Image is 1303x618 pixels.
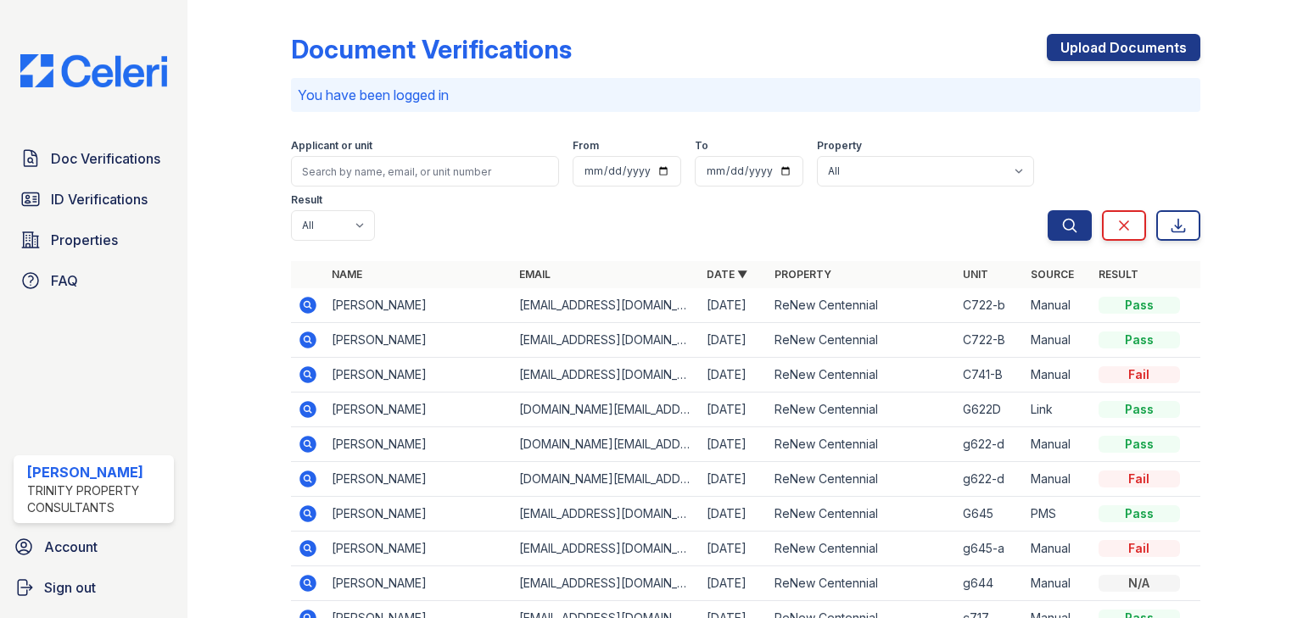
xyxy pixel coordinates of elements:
[775,268,831,281] a: Property
[325,497,512,532] td: [PERSON_NAME]
[768,323,955,358] td: ReNew Centennial
[1024,497,1092,532] td: PMS
[1099,505,1180,522] div: Pass
[27,462,167,482] div: [PERSON_NAME]
[291,193,322,207] label: Result
[1099,436,1180,453] div: Pass
[51,230,118,250] span: Properties
[956,288,1024,323] td: C722-b
[325,288,512,323] td: [PERSON_NAME]
[512,323,700,358] td: [EMAIL_ADDRESS][DOMAIN_NAME]
[956,323,1024,358] td: C722-B
[768,393,955,427] td: ReNew Centennial
[1024,462,1092,497] td: Manual
[956,427,1024,462] td: g622-d
[1099,575,1180,592] div: N/A
[14,182,174,216] a: ID Verifications
[956,497,1024,532] td: G645
[817,139,862,153] label: Property
[14,264,174,298] a: FAQ
[51,148,160,169] span: Doc Verifications
[325,532,512,566] td: [PERSON_NAME]
[27,482,167,516] div: Trinity Property Consultants
[51,270,78,291] span: FAQ
[291,156,559,187] input: Search by name, email, or unit number
[512,566,700,601] td: [EMAIL_ADDRESS][DOMAIN_NAME]
[44,577,96,598] span: Sign out
[956,462,1024,497] td: g622-d
[1099,297,1180,314] div: Pass
[1024,566,1092,601] td: Manual
[325,358,512,393] td: [PERSON_NAME]
[1024,393,1092,427] td: Link
[51,189,148,209] span: ID Verifications
[700,323,768,358] td: [DATE]
[1099,331,1180,348] div: Pass
[956,358,1024,393] td: C741-B
[700,288,768,323] td: [DATE]
[956,532,1024,566] td: g645-a
[700,497,768,532] td: [DATE]
[956,566,1024,601] td: g644
[1099,470,1180,487] div: Fail
[1024,532,1092,566] td: Manual
[512,532,700,566] td: [EMAIL_ADDRESS][DOMAIN_NAME]
[512,288,700,323] td: [EMAIL_ADDRESS][DOMAIN_NAME]
[44,537,98,557] span: Account
[768,566,955,601] td: ReNew Centennial
[7,571,181,604] a: Sign out
[325,427,512,462] td: [PERSON_NAME]
[963,268,988,281] a: Unit
[1024,427,1092,462] td: Manual
[700,566,768,601] td: [DATE]
[1099,540,1180,557] div: Fail
[700,532,768,566] td: [DATE]
[1024,288,1092,323] td: Manual
[700,358,768,393] td: [DATE]
[1024,358,1092,393] td: Manual
[332,268,362,281] a: Name
[325,462,512,497] td: [PERSON_NAME]
[768,288,955,323] td: ReNew Centennial
[14,142,174,175] a: Doc Verifications
[695,139,708,153] label: To
[325,323,512,358] td: [PERSON_NAME]
[768,497,955,532] td: ReNew Centennial
[707,268,747,281] a: Date ▼
[1099,366,1180,383] div: Fail
[7,54,181,87] img: CE_Logo_Blue-a8612792a0a2168367f1c8372b55b34899dd931a85d93a1a3d3e32e68fde9ad4.png
[1099,268,1138,281] a: Result
[768,462,955,497] td: ReNew Centennial
[512,462,700,497] td: [DOMAIN_NAME][EMAIL_ADDRESS][DOMAIN_NAME]
[512,358,700,393] td: [EMAIL_ADDRESS][DOMAIN_NAME]
[14,223,174,257] a: Properties
[298,85,1194,105] p: You have been logged in
[291,139,372,153] label: Applicant or unit
[1232,550,1286,601] iframe: chat widget
[768,358,955,393] td: ReNew Centennial
[768,427,955,462] td: ReNew Centennial
[700,393,768,427] td: [DATE]
[1031,268,1074,281] a: Source
[956,393,1024,427] td: G622D
[700,427,768,462] td: [DATE]
[1024,323,1092,358] td: Manual
[768,532,955,566] td: ReNew Centennial
[291,34,572,64] div: Document Verifications
[573,139,599,153] label: From
[512,393,700,427] td: [DOMAIN_NAME][EMAIL_ADDRESS][DOMAIN_NAME]
[700,462,768,497] td: [DATE]
[512,427,700,462] td: [DOMAIN_NAME][EMAIL_ADDRESS][DOMAIN_NAME]
[519,268,551,281] a: Email
[325,393,512,427] td: [PERSON_NAME]
[7,530,181,564] a: Account
[512,497,700,532] td: [EMAIL_ADDRESS][DOMAIN_NAME]
[1099,401,1180,418] div: Pass
[1047,34,1200,61] a: Upload Documents
[325,566,512,601] td: [PERSON_NAME]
